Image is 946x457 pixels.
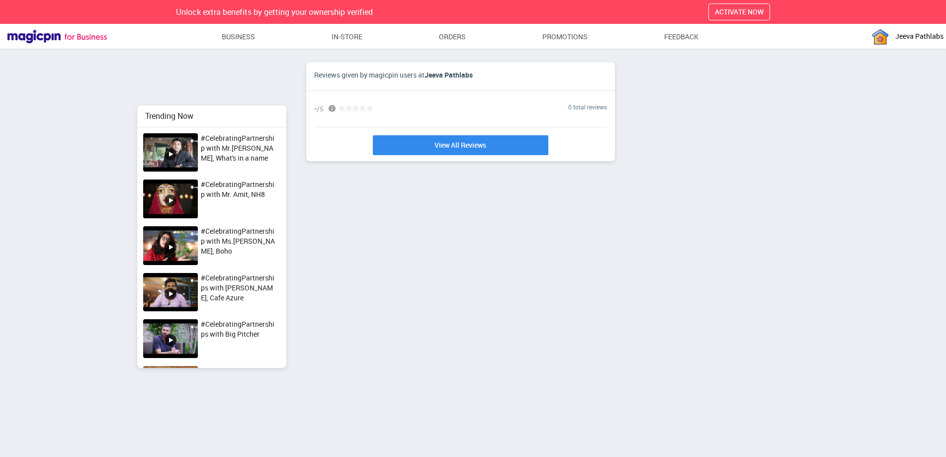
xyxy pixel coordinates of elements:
[198,319,280,358] div: #CelebratingPartnerships with Big Pitcher
[573,103,607,111] span: total reviews
[314,70,473,80] div: Reviews given by magicpin users at
[870,26,890,46] img: logo
[163,286,178,302] img: video-play-icon.6db6df74.svg
[7,29,107,43] img: Magicpin
[664,28,698,46] a: Feedback
[222,28,255,46] a: Business
[328,105,336,112] img: i
[176,6,373,17] span: Unlock extra benefits by getting your ownership verified
[163,147,178,163] img: video-play-icon.6db6df74.svg
[568,103,572,111] span: 0
[163,333,178,349] img: video-play-icon.6db6df74.svg
[425,70,473,80] span: Jeeva Pathlabs
[895,31,944,41] span: Jeeva Pathlabs
[373,135,548,155] a: View All Reviews
[198,273,280,312] div: #CelebratingPartnerships with [PERSON_NAME], Cafe Azure
[317,104,324,113] span: /5
[198,180,280,218] div: #CelebratingPartnership with Mr. Amit, NH8
[715,7,764,16] span: ACTIVATE NOW
[314,103,317,114] span: -
[163,193,178,209] img: video-play-icon.6db6df74.svg
[332,28,362,46] a: In-store
[163,240,178,256] img: video-play-icon.6db6df74.svg
[198,226,280,265] div: #CelebratingPartnership with Ms.[PERSON_NAME], Boho
[198,366,280,405] div: A Comprehensive User Guide To Our New Adventure Quest || magicpin
[439,28,466,46] a: Orders
[542,28,588,46] a: Promotions
[137,105,286,127] div: Trending Now
[198,133,280,172] div: #CelebratingPartnership with Mr.[PERSON_NAME], What's in a name
[708,3,770,20] button: ACTIVATE NOW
